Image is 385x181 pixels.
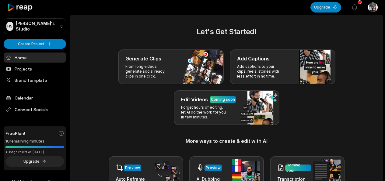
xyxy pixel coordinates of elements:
a: Projects [4,64,66,74]
h2: Let's Get Started! [78,26,376,37]
a: Home [4,52,66,63]
button: Upgrade [5,156,64,167]
a: Brand template [4,75,66,85]
div: HS [6,22,13,31]
h3: Edit Videos [181,96,208,103]
div: Preview [206,165,221,171]
h3: Generate Clips [125,55,161,62]
h3: More ways to create & edit with AI [78,137,376,145]
div: *Usage resets on [DATE] [5,150,64,154]
button: Create Project [4,39,66,49]
p: [PERSON_NAME]'s Studio [16,21,57,32]
p: Forget hours of editing, let AI do the work for you in few minutes. [181,105,228,120]
button: Upgrade [310,2,341,13]
div: Coming soon [286,162,310,173]
div: 10 remaining minutes [5,138,64,144]
a: Calendar [4,93,66,103]
div: Preview [125,165,140,171]
span: Free Plan! [5,130,25,136]
h3: Add Captions [237,55,270,62]
span: Connect Socials [4,104,66,115]
p: From long videos generate social ready clips in one click. [125,64,173,79]
p: Add captions to your clips, reels, stories with less effort in no time. [237,64,284,79]
div: Coming soon [211,97,235,102]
